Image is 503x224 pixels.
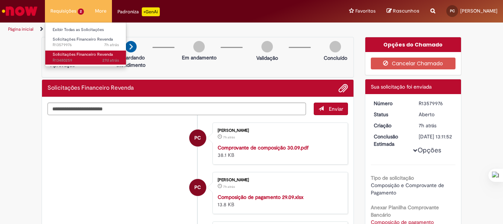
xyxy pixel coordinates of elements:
h2: Solicitações Financeiro Revenda Histórico de tíquete [48,85,134,92]
div: Padroniza [117,7,160,16]
button: Enviar [314,103,348,115]
div: 38.1 KB [218,144,340,159]
span: Enviar [329,106,343,112]
a: Composição de pagamento 29.09.xlsx [218,194,303,200]
span: R13579976 [53,42,119,48]
span: PC [450,8,455,13]
span: 7h atrás [223,135,235,139]
p: Aguardando atendimento [113,54,149,69]
span: Composição e Comprovante de Pagamento [371,182,446,196]
dt: Conclusão Estimada [368,133,414,148]
div: Aberto [419,111,453,118]
p: Em andamento [182,54,217,61]
span: PC [194,129,201,147]
a: Comprovante de composição 30.09.pdf [218,144,309,151]
dt: Criação [368,122,414,129]
span: 7h atrás [104,42,119,48]
dt: Número [368,100,414,107]
span: 27d atrás [102,58,119,63]
dt: Status [368,111,414,118]
span: Solicitações Financeiro Revenda [53,37,113,42]
a: Exibir Todas as Solicitações [45,26,126,34]
img: img-circle-grey.png [261,41,273,52]
ul: Trilhas de página [6,23,330,36]
img: img-circle-grey.png [330,41,341,52]
span: Sua solicitação foi enviada [371,83,432,90]
a: Página inicial [8,26,34,32]
span: 2 [78,8,84,15]
span: 7h atrás [223,185,235,189]
span: 7h atrás [419,122,436,129]
span: Solicitações Financeiro Revenda [53,52,113,57]
a: Aberto R13579976 : Solicitações Financeiro Revenda [45,35,126,49]
span: PC [194,179,201,196]
div: R13579976 [419,100,453,107]
b: Anexar Planilha Comprovante Bancário [371,204,439,218]
img: arrow-next.png [125,41,137,52]
span: R13480259 [53,58,119,63]
div: Opções do Chamado [365,37,461,52]
time: 30/09/2025 09:11:37 [223,135,235,139]
time: 04/09/2025 11:00:33 [102,58,119,63]
a: Aberto R13480259 : Solicitações Financeiro Revenda [45,51,126,64]
button: Adicionar anexos [338,83,348,93]
div: 30/09/2025 09:11:48 [419,122,453,129]
img: img-circle-grey.png [193,41,205,52]
button: Cancelar Chamado [371,58,456,69]
img: ServiceNow [1,4,39,18]
p: Validação [256,54,278,62]
span: Favoritos [355,7,376,15]
a: Rascunhos [387,8,419,15]
div: Pedro Campelo [189,130,206,147]
div: Pedro Campelo [189,179,206,196]
span: More [95,7,106,15]
p: Concluído [324,54,347,62]
time: 30/09/2025 09:11:48 [419,122,436,129]
div: [DATE] 13:11:52 [419,133,453,140]
p: +GenAi [142,7,160,16]
textarea: Digite sua mensagem aqui... [48,103,306,115]
div: [PERSON_NAME] [218,178,340,182]
span: [PERSON_NAME] [460,8,497,14]
b: Tipo de solicitação [371,175,414,181]
time: 30/09/2025 09:11:50 [104,42,119,48]
span: Requisições [50,7,76,15]
span: Rascunhos [393,7,419,14]
div: 13.8 KB [218,193,340,208]
div: [PERSON_NAME] [218,128,340,133]
ul: Requisições [45,22,126,67]
time: 30/09/2025 09:11:32 [223,185,235,189]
